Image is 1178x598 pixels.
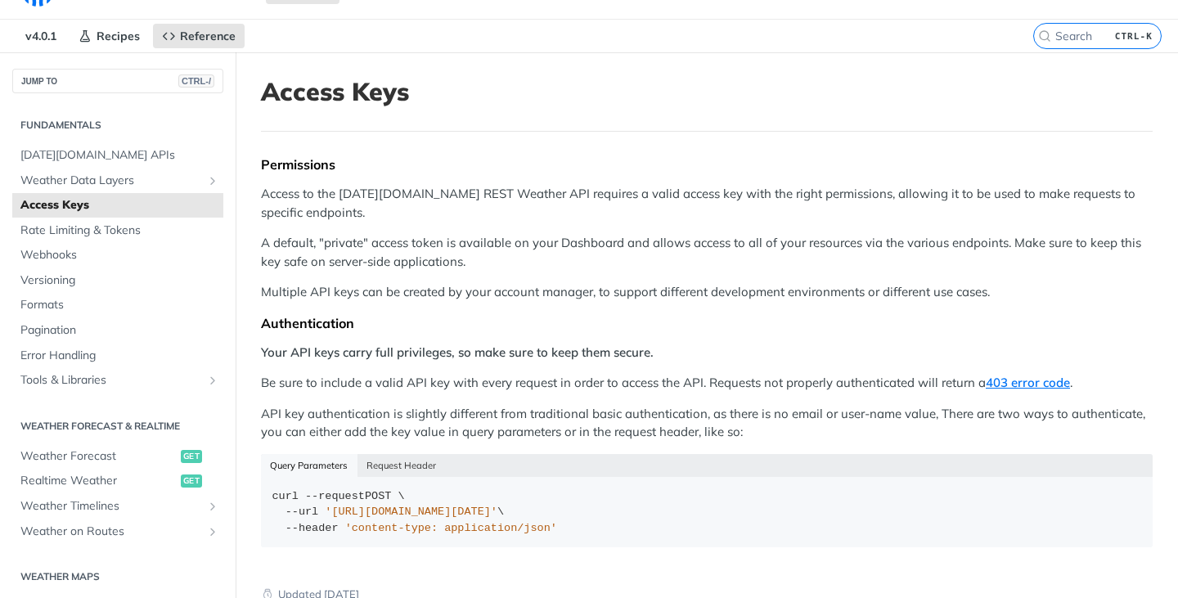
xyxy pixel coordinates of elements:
[12,419,223,434] h2: Weather Forecast & realtime
[20,322,219,339] span: Pagination
[12,368,223,393] a: Tools & LibrariesShow subpages for Tools & Libraries
[261,283,1153,302] p: Multiple API keys can be created by your account manager, to support different development enviro...
[12,118,223,133] h2: Fundamentals
[345,522,557,534] span: 'content-type: application/json'
[97,29,140,43] span: Recipes
[12,218,223,243] a: Rate Limiting & Tokens
[357,454,446,477] button: Request Header
[12,193,223,218] a: Access Keys
[12,519,223,544] a: Weather on RoutesShow subpages for Weather on Routes
[20,173,202,189] span: Weather Data Layers
[20,247,219,263] span: Webhooks
[261,185,1153,222] p: Access to the [DATE][DOMAIN_NAME] REST Weather API requires a valid access key with the right per...
[20,498,202,515] span: Weather Timelines
[1038,29,1051,43] svg: Search
[153,24,245,48] a: Reference
[20,272,219,289] span: Versioning
[12,318,223,343] a: Pagination
[261,374,1153,393] p: Be sure to include a valid API key with every request in order to access the API. Requests not pr...
[12,494,223,519] a: Weather TimelinesShow subpages for Weather Timelines
[261,344,654,360] strong: Your API keys carry full privileges, so make sure to keep them secure.
[181,450,202,463] span: get
[272,488,1142,537] div: POST \ \
[261,405,1153,442] p: API key authentication is slightly different from traditional basic authentication, as there is n...
[181,474,202,488] span: get
[70,24,149,48] a: Recipes
[12,268,223,293] a: Versioning
[261,234,1153,271] p: A default, "private" access token is available on your Dashboard and allows access to all of your...
[325,506,497,518] span: '[URL][DOMAIN_NAME][DATE]'
[20,297,219,313] span: Formats
[986,375,1070,390] a: 403 error code
[206,500,219,513] button: Show subpages for Weather Timelines
[20,147,219,164] span: [DATE][DOMAIN_NAME] APIs
[12,169,223,193] a: Weather Data LayersShow subpages for Weather Data Layers
[12,143,223,168] a: [DATE][DOMAIN_NAME] APIs
[20,473,177,489] span: Realtime Weather
[261,156,1153,173] div: Permissions
[305,490,365,502] span: --request
[261,315,1153,331] div: Authentication
[12,469,223,493] a: Realtime Weatherget
[20,223,219,239] span: Rate Limiting & Tokens
[180,29,236,43] span: Reference
[286,522,339,534] span: --header
[20,372,202,389] span: Tools & Libraries
[12,69,223,93] button: JUMP TOCTRL-/
[20,197,219,214] span: Access Keys
[12,293,223,317] a: Formats
[286,506,319,518] span: --url
[16,24,65,48] span: v4.0.1
[1111,28,1157,44] kbd: CTRL-K
[206,525,219,538] button: Show subpages for Weather on Routes
[206,174,219,187] button: Show subpages for Weather Data Layers
[206,374,219,387] button: Show subpages for Tools & Libraries
[261,77,1153,106] h1: Access Keys
[12,344,223,368] a: Error Handling
[12,243,223,268] a: Webhooks
[272,490,299,502] span: curl
[12,444,223,469] a: Weather Forecastget
[178,74,214,88] span: CTRL-/
[12,569,223,584] h2: Weather Maps
[20,348,219,364] span: Error Handling
[20,524,202,540] span: Weather on Routes
[20,448,177,465] span: Weather Forecast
